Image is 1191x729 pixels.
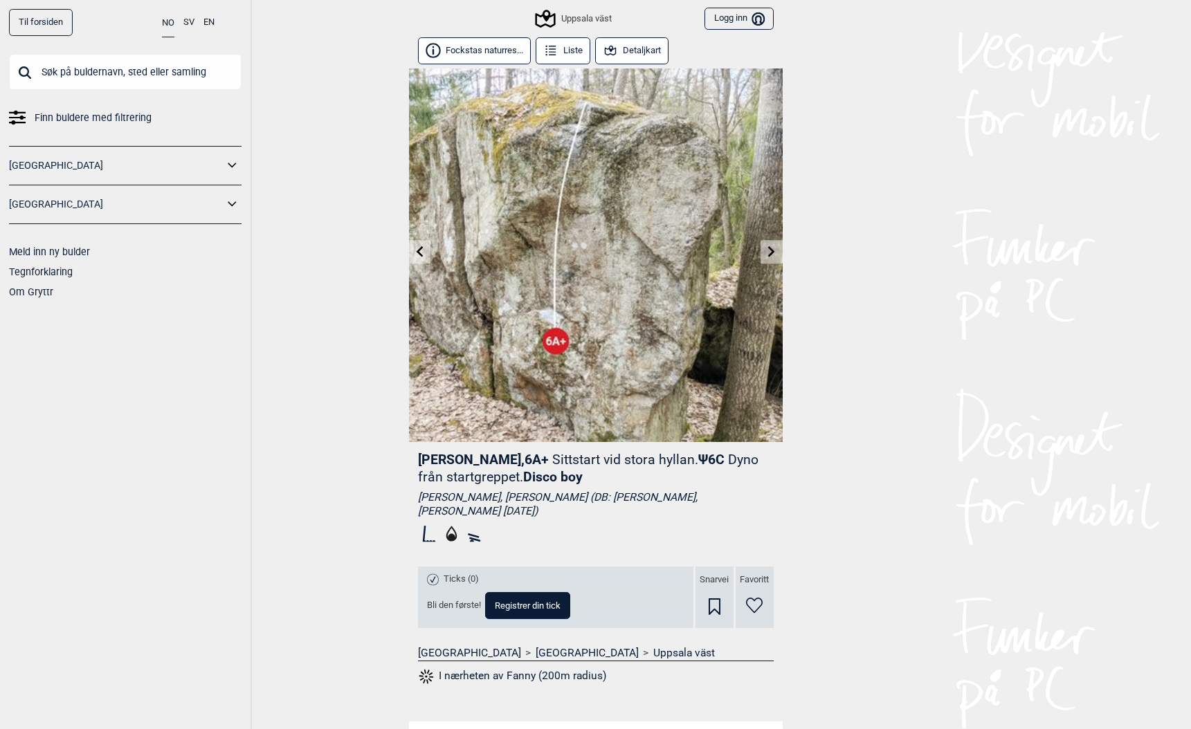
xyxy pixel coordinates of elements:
[536,37,591,64] button: Liste
[183,9,194,36] button: SV
[704,8,773,30] button: Logg inn
[740,574,769,586] span: Favoritt
[418,452,758,485] span: Ψ 6C
[9,266,73,277] a: Tegnforklaring
[537,10,611,27] div: Uppsala väst
[418,490,774,519] div: [PERSON_NAME], [PERSON_NAME] (DB: [PERSON_NAME], [PERSON_NAME] [DATE])
[523,469,583,485] strong: Disco boy
[495,601,561,610] span: Registrer din tick
[203,9,215,36] button: EN
[9,9,73,36] a: Til forsiden
[653,646,715,660] a: Uppsala väst
[485,592,570,619] button: Registrer din tick
[695,566,734,628] div: Snarvei
[35,108,152,128] span: Finn buldere med filtrering
[9,194,224,214] a: [GEOGRAPHIC_DATA]
[418,667,607,685] button: I nærheten av Fanny (200m radius)
[162,9,174,37] button: NO
[418,452,549,468] span: [PERSON_NAME] , 6A+
[418,646,521,660] a: [GEOGRAPHIC_DATA]
[418,452,758,485] p: Dyno från startgreppet.
[552,452,698,468] p: Sittstart vid stora hyllan.
[9,156,224,176] a: [GEOGRAPHIC_DATA]
[427,600,481,611] span: Bli den første!
[9,246,90,257] a: Meld inn ny bulder
[418,37,531,64] button: Fockstas naturres...
[595,37,669,64] button: Detaljkart
[9,54,242,90] input: Søk på buldernavn, sted eller samling
[9,286,53,297] a: Om Gryttr
[444,573,479,585] span: Ticks (0)
[418,646,774,660] nav: > >
[409,68,783,442] img: Fanny
[536,646,639,660] a: [GEOGRAPHIC_DATA]
[9,108,242,128] a: Finn buldere med filtrering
